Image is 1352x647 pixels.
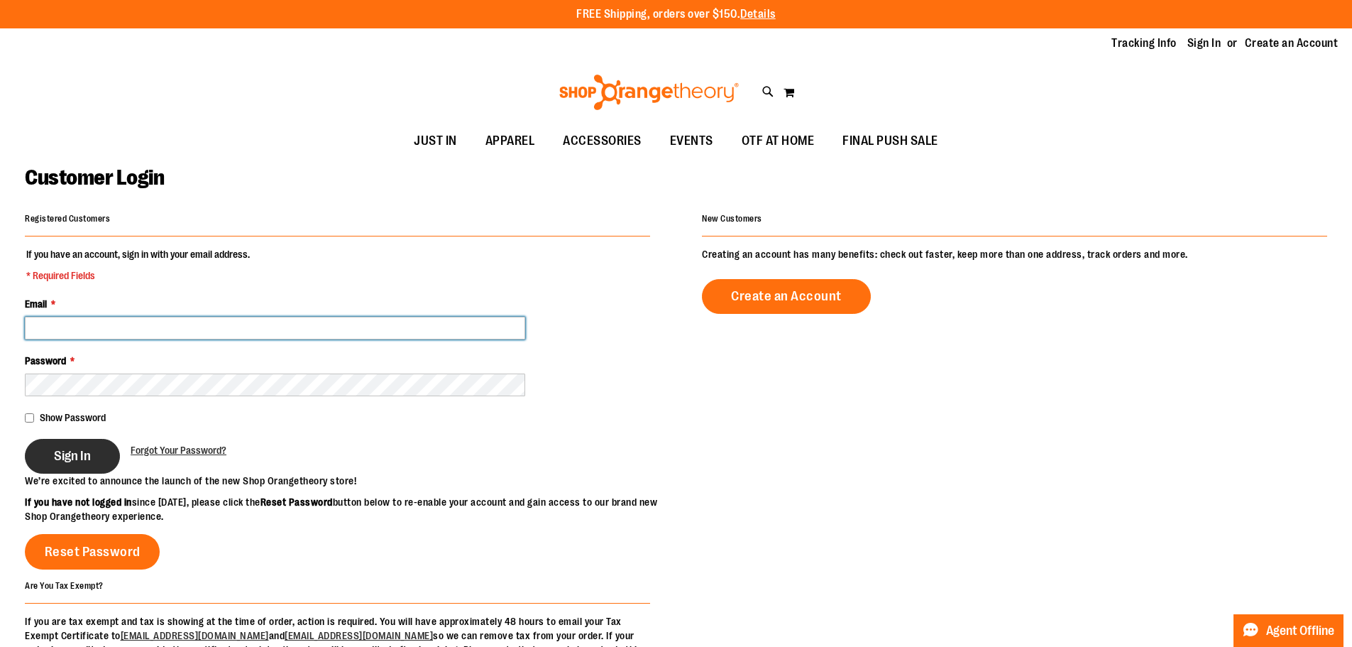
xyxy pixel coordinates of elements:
img: Shop Orangetheory [557,75,741,110]
span: Show Password [40,412,106,423]
span: Forgot Your Password? [131,445,226,456]
a: [EMAIL_ADDRESS][DOMAIN_NAME] [121,630,269,641]
span: OTF AT HOME [742,125,815,157]
p: We’re excited to announce the launch of the new Shop Orangetheory store! [25,474,676,488]
span: Reset Password [45,544,141,560]
span: FINAL PUSH SALE [842,125,938,157]
span: APPAREL [485,125,535,157]
button: Sign In [25,439,120,474]
span: Email [25,298,47,310]
a: Reset Password [25,534,160,570]
a: Create an Account [702,279,871,314]
span: Customer Login [25,165,164,190]
p: Creating an account has many benefits: check out faster, keep more than one address, track orders... [702,247,1327,261]
a: Tracking Info [1111,36,1177,51]
span: ACCESSORIES [563,125,642,157]
p: FREE Shipping, orders over $150. [576,6,776,23]
span: Password [25,355,66,366]
span: Sign In [54,448,91,464]
strong: New Customers [702,214,762,224]
a: [EMAIL_ADDRESS][DOMAIN_NAME] [285,630,433,641]
span: Agent Offline [1266,624,1334,638]
span: JUST IN [414,125,457,157]
span: * Required Fields [26,268,250,283]
button: Agent Offline [1233,614,1343,647]
span: Create an Account [731,288,842,304]
a: Details [740,8,776,21]
strong: If you have not logged in [25,496,132,508]
a: Sign In [1187,36,1221,51]
a: Create an Account [1245,36,1339,51]
a: Forgot Your Password? [131,443,226,457]
span: EVENTS [670,125,713,157]
legend: If you have an account, sign in with your email address. [25,247,251,283]
strong: Are You Tax Exempt? [25,580,104,590]
strong: Registered Customers [25,214,110,224]
p: since [DATE], please click the button below to re-enable your account and gain access to our bran... [25,495,676,523]
strong: Reset Password [260,496,333,508]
